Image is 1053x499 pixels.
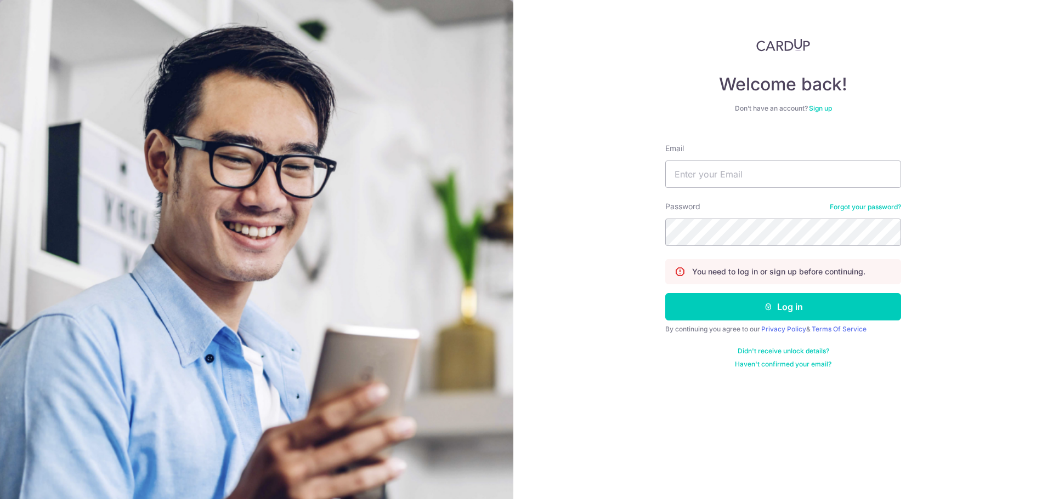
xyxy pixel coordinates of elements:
div: By continuing you agree to our & [665,325,901,334]
a: Forgot your password? [830,203,901,211]
div: Don’t have an account? [665,104,901,113]
img: CardUp Logo [756,38,810,51]
input: Enter your Email [665,160,901,188]
a: Privacy Policy [761,325,806,333]
label: Email [665,143,684,154]
label: Password [665,201,700,212]
h4: Welcome back! [665,73,901,95]
a: Didn't receive unlock details? [738,347,829,355]
a: Haven't confirmed your email? [735,360,831,369]
button: Log in [665,293,901,320]
a: Sign up [809,104,832,112]
p: You need to log in or sign up before continuing. [692,266,865,277]
a: Terms Of Service [812,325,867,333]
